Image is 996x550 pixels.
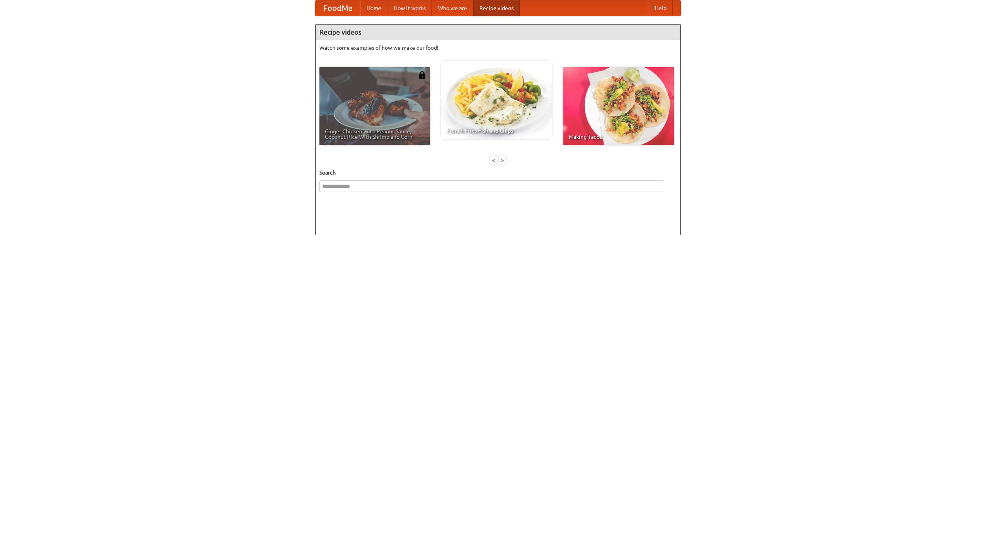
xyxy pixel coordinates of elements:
span: French Fries Fish and Chips [447,128,546,133]
div: « [490,155,497,165]
p: Watch some examples of how we make our food! [319,44,677,52]
a: Who we are [432,0,473,16]
a: Recipe videos [473,0,520,16]
a: Help [649,0,673,16]
h4: Recipe videos [316,24,680,40]
img: 483408.png [418,71,426,79]
span: Making Tacos [569,134,668,140]
a: Home [360,0,388,16]
a: Making Tacos [563,67,674,145]
a: FoodMe [316,0,360,16]
a: French Fries Fish and Chips [441,61,552,139]
h5: Search [319,169,677,176]
a: How it works [388,0,432,16]
div: » [499,155,506,165]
